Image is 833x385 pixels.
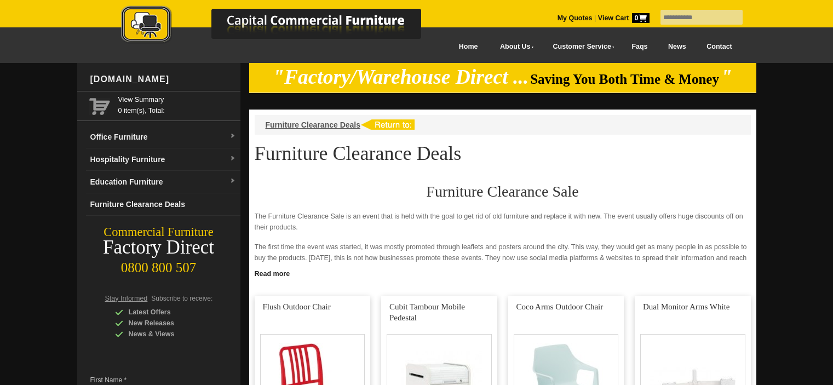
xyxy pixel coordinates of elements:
[91,5,474,45] img: Capital Commercial Furniture Logo
[255,242,751,274] p: The first time the event was started, it was mostly promoted through leaflets and posters around ...
[115,318,219,329] div: New Releases
[229,156,236,162] img: dropdown
[596,14,649,22] a: View Cart0
[77,240,240,255] div: Factory Direct
[541,35,621,59] a: Customer Service
[721,66,732,88] em: "
[229,178,236,185] img: dropdown
[105,295,148,302] span: Stay Informed
[151,295,212,302] span: Subscribe to receive:
[530,72,719,87] span: Saving You Both Time & Money
[255,183,751,200] h2: Furniture Clearance Sale
[91,5,474,49] a: Capital Commercial Furniture Logo
[86,171,240,193] a: Education Furnituredropdown
[86,126,240,148] a: Office Furnituredropdown
[229,133,236,140] img: dropdown
[255,211,751,233] p: The Furniture Clearance Sale is an event that is held with the goal to get rid of old furniture a...
[118,94,236,114] span: 0 item(s), Total:
[115,307,219,318] div: Latest Offers
[598,14,650,22] strong: View Cart
[632,13,650,23] span: 0
[558,14,593,22] a: My Quotes
[86,193,240,216] a: Furniture Clearance Deals
[696,35,742,59] a: Contact
[622,35,658,59] a: Faqs
[115,329,219,340] div: News & Views
[77,225,240,240] div: Commercial Furniture
[86,148,240,171] a: Hospitality Furnituredropdown
[360,119,415,130] img: return to
[249,266,756,279] a: Click to read more
[266,120,361,129] a: Furniture Clearance Deals
[118,94,236,105] a: View Summary
[658,35,696,59] a: News
[77,255,240,275] div: 0800 800 507
[273,66,528,88] em: "Factory/Warehouse Direct ...
[255,143,751,164] h1: Furniture Clearance Deals
[488,35,541,59] a: About Us
[86,63,240,96] div: [DOMAIN_NAME]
